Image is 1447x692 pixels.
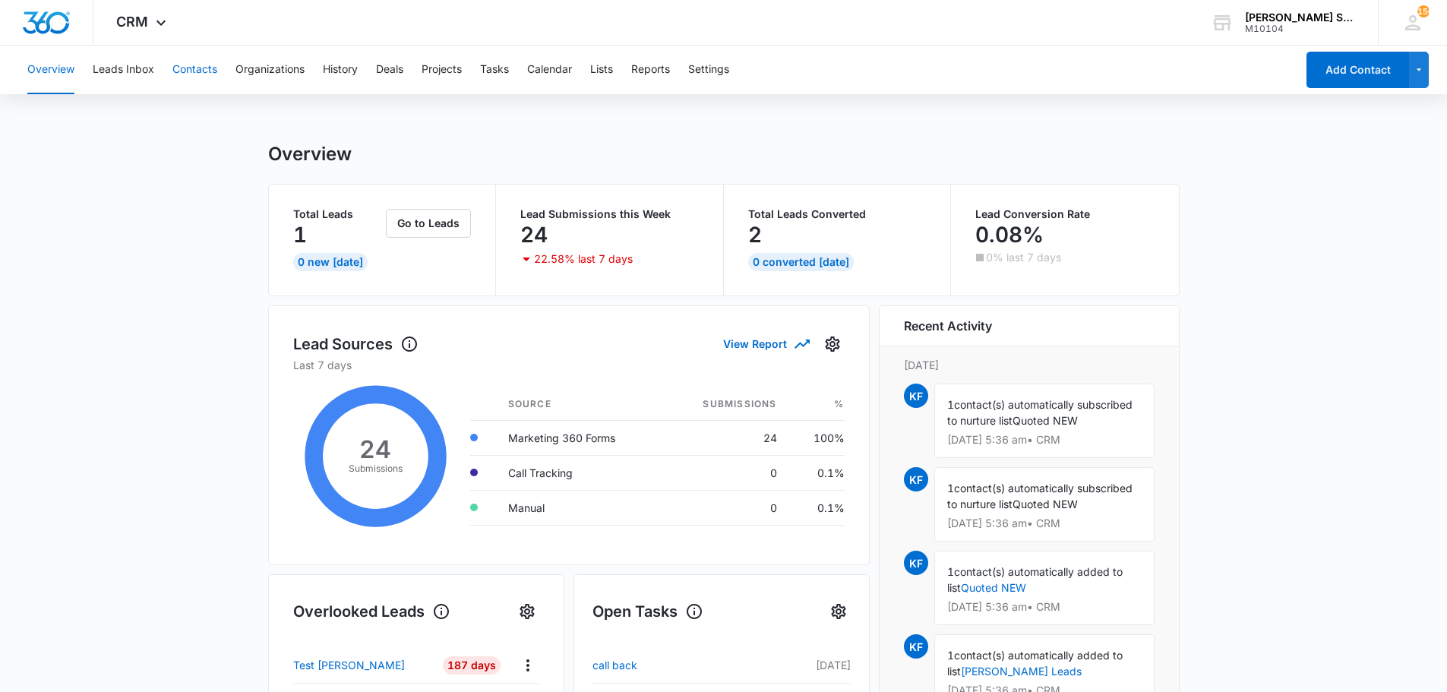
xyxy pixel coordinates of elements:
[516,653,539,677] button: Actions
[293,253,368,271] div: 0 New [DATE]
[789,455,845,490] td: 0.1%
[293,657,436,673] a: Test [PERSON_NAME]
[1417,5,1430,17] span: 150
[520,223,548,247] p: 24
[789,420,845,455] td: 100%
[293,333,419,355] h1: Lead Sources
[826,599,851,624] button: Settings
[116,14,148,30] span: CRM
[947,434,1142,445] p: [DATE] 5:36 am • CRM
[235,46,305,94] button: Organizations
[527,46,572,94] button: Calendar
[631,46,670,94] button: Reports
[975,223,1044,247] p: 0.08%
[496,388,664,421] th: Source
[947,565,1123,594] span: contact(s) automatically added to list
[961,665,1082,678] a: [PERSON_NAME] Leads
[664,388,789,421] th: Submissions
[93,46,154,94] button: Leads Inbox
[961,581,1026,594] a: Quoted NEW
[376,46,403,94] button: Deals
[723,330,808,357] button: View Report
[789,388,845,421] th: %
[268,143,352,166] h1: Overview
[293,600,450,623] h1: Overlooked Leads
[947,482,954,495] span: 1
[1245,11,1356,24] div: account name
[496,490,664,525] td: Manual
[664,420,789,455] td: 24
[1417,5,1430,17] div: notifications count
[688,46,729,94] button: Settings
[592,656,684,675] a: call back
[947,565,954,578] span: 1
[520,209,699,220] p: Lead Submissions this Week
[534,254,633,264] p: 22.58% last 7 days
[947,649,954,662] span: 1
[947,398,1133,427] span: contact(s) automatically subscribed to nurture list
[590,46,613,94] button: Lists
[323,46,358,94] button: History
[947,518,1142,529] p: [DATE] 5:36 am • CRM
[904,384,928,408] span: KF
[748,209,927,220] p: Total Leads Converted
[592,600,703,623] h1: Open Tasks
[386,216,471,229] a: Go to Leads
[293,357,845,373] p: Last 7 days
[480,46,509,94] button: Tasks
[904,317,992,335] h6: Recent Activity
[496,455,664,490] td: Call Tracking
[293,223,307,247] p: 1
[748,253,854,271] div: 0 Converted [DATE]
[904,467,928,491] span: KF
[947,482,1133,510] span: contact(s) automatically subscribed to nurture list
[1013,414,1078,427] span: Quoted NEW
[1013,498,1078,510] span: Quoted NEW
[820,332,845,356] button: Settings
[904,357,1155,373] p: [DATE]
[27,46,74,94] button: Overview
[789,490,845,525] td: 0.1%
[664,490,789,525] td: 0
[904,551,928,575] span: KF
[748,223,762,247] p: 2
[386,209,471,238] button: Go to Leads
[947,398,954,411] span: 1
[904,634,928,659] span: KF
[172,46,217,94] button: Contacts
[443,656,501,675] div: 187 Days
[975,209,1155,220] p: Lead Conversion Rate
[293,657,405,673] p: Test [PERSON_NAME]
[1306,52,1409,88] button: Add Contact
[986,252,1061,263] p: 0% last 7 days
[496,420,664,455] td: Marketing 360 Forms
[947,602,1142,612] p: [DATE] 5:36 am • CRM
[664,455,789,490] td: 0
[515,599,539,624] button: Settings
[293,209,384,220] p: Total Leads
[684,657,850,673] p: [DATE]
[422,46,462,94] button: Projects
[1245,24,1356,34] div: account id
[947,649,1123,678] span: contact(s) automatically added to list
